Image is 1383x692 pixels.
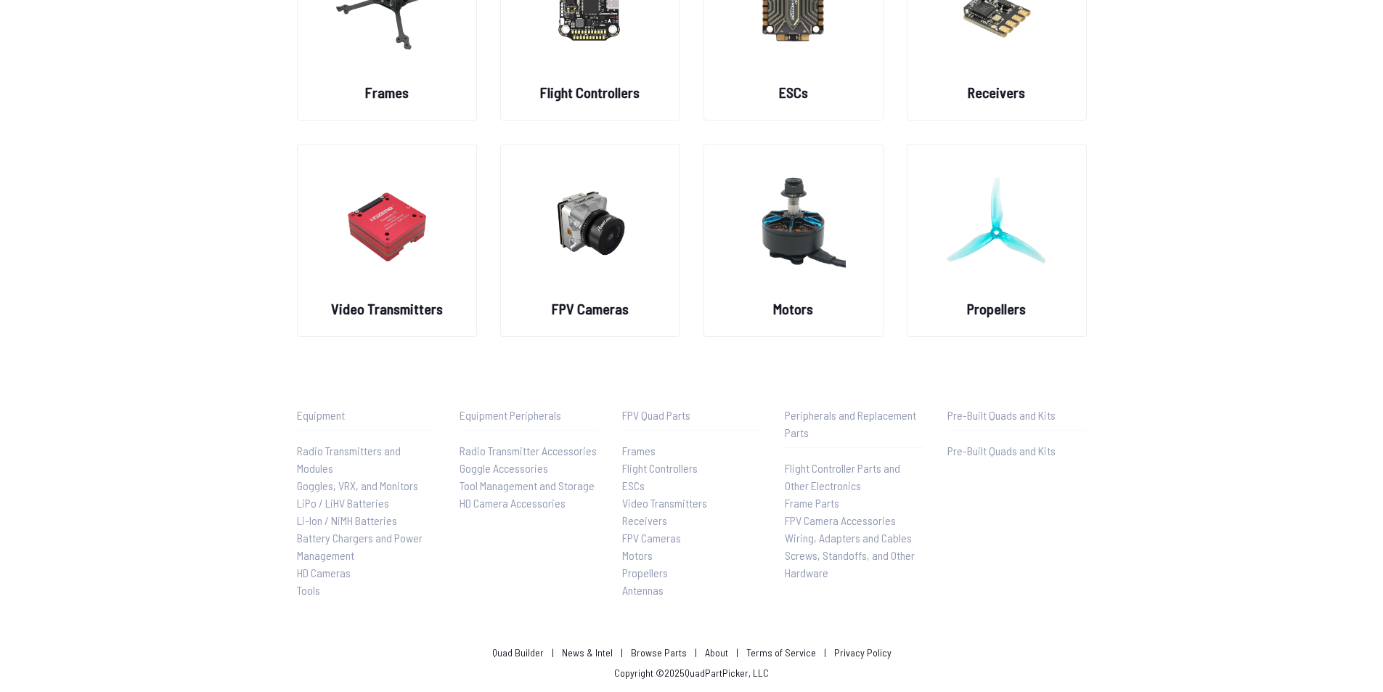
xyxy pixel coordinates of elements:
[297,566,351,579] span: HD Cameras
[947,407,1087,424] p: Pre-Built Quads and Kits
[622,547,762,564] a: Motors
[785,494,924,512] a: Frame Parts
[460,444,597,457] span: Radio Transmitter Accessories
[486,646,897,660] p: | | | | |
[967,298,1026,319] h2: Propellers
[703,144,884,337] a: image of categoryMotors
[705,646,728,659] a: About
[297,442,436,477] a: Radio Transmitters and Modules
[968,82,1025,102] h2: Receivers
[500,144,680,337] a: image of categoryFPV Cameras
[622,407,762,424] p: FPV Quad Parts
[297,531,423,562] span: Battery Chargers and Power Management
[297,496,389,510] span: LiPo / LiHV Batteries
[785,513,896,527] span: FPV Camera Accessories
[460,496,566,510] span: HD Camera Accessories
[622,548,653,562] span: Motors
[460,477,599,494] a: Tool Management and Storage
[773,298,813,319] h2: Motors
[297,529,436,564] a: Battery Chargers and Power Management
[492,646,544,659] a: Quad Builder
[540,82,640,102] h2: Flight Controllers
[297,494,436,512] a: LiPo / LiHV Batteries
[622,564,762,582] a: Propellers
[785,512,924,529] a: FPV Camera Accessories
[622,513,667,527] span: Receivers
[297,513,397,527] span: Li-Ion / NiMH Batteries
[622,460,762,477] a: Flight Controllers
[297,564,436,582] a: HD Cameras
[297,444,401,475] span: Radio Transmitters and Modules
[460,407,599,424] p: Equipment Peripherals
[460,460,599,477] a: Goggle Accessories
[297,512,436,529] a: Li-Ion / NiMH Batteries
[622,583,664,597] span: Antennas
[785,529,924,547] a: Wiring, Adapters and Cables
[907,144,1087,337] a: image of categoryPropellers
[785,531,912,545] span: Wiring, Adapters and Cables
[538,159,642,287] img: image of category
[785,547,924,582] a: Screws, Standoffs, and Other Hardware
[622,529,762,547] a: FPV Cameras
[785,548,915,579] span: Screws, Standoffs, and Other Hardware
[562,646,613,659] a: News & Intel
[365,82,409,102] h2: Frames
[622,566,668,579] span: Propellers
[297,583,320,597] span: Tools
[785,460,924,494] a: Flight Controller Parts and Other Electronics
[552,298,629,319] h2: FPV Cameras
[622,442,762,460] a: Frames
[947,444,1056,457] span: Pre-Built Quads and Kits
[622,479,645,492] span: ESCs
[779,82,808,102] h2: ESCs
[460,494,599,512] a: HD Camera Accessories
[741,159,846,287] img: image of category
[331,298,443,319] h2: Video Transmitters
[460,461,548,475] span: Goggle Accessories
[622,512,762,529] a: Receivers
[297,144,477,337] a: image of categoryVideo Transmitters
[622,494,762,512] a: Video Transmitters
[297,582,436,599] a: Tools
[834,646,892,659] a: Privacy Policy
[297,479,418,492] span: Goggles, VRX, and Monitors
[460,479,595,492] span: Tool Management and Storage
[631,646,687,659] a: Browse Parts
[335,159,439,287] img: image of category
[297,407,436,424] p: Equipment
[622,477,762,494] a: ESCs
[945,159,1049,287] img: image of category
[947,442,1087,460] a: Pre-Built Quads and Kits
[622,461,698,475] span: Flight Controllers
[785,461,900,492] span: Flight Controller Parts and Other Electronics
[622,444,656,457] span: Frames
[622,531,681,545] span: FPV Cameras
[785,496,839,510] span: Frame Parts
[746,646,816,659] a: Terms of Service
[622,496,707,510] span: Video Transmitters
[785,407,924,441] p: Peripherals and Replacement Parts
[622,582,762,599] a: Antennas
[297,477,436,494] a: Goggles, VRX, and Monitors
[614,666,769,680] p: Copyright © 2025 QuadPartPicker, LLC
[460,442,599,460] a: Radio Transmitter Accessories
